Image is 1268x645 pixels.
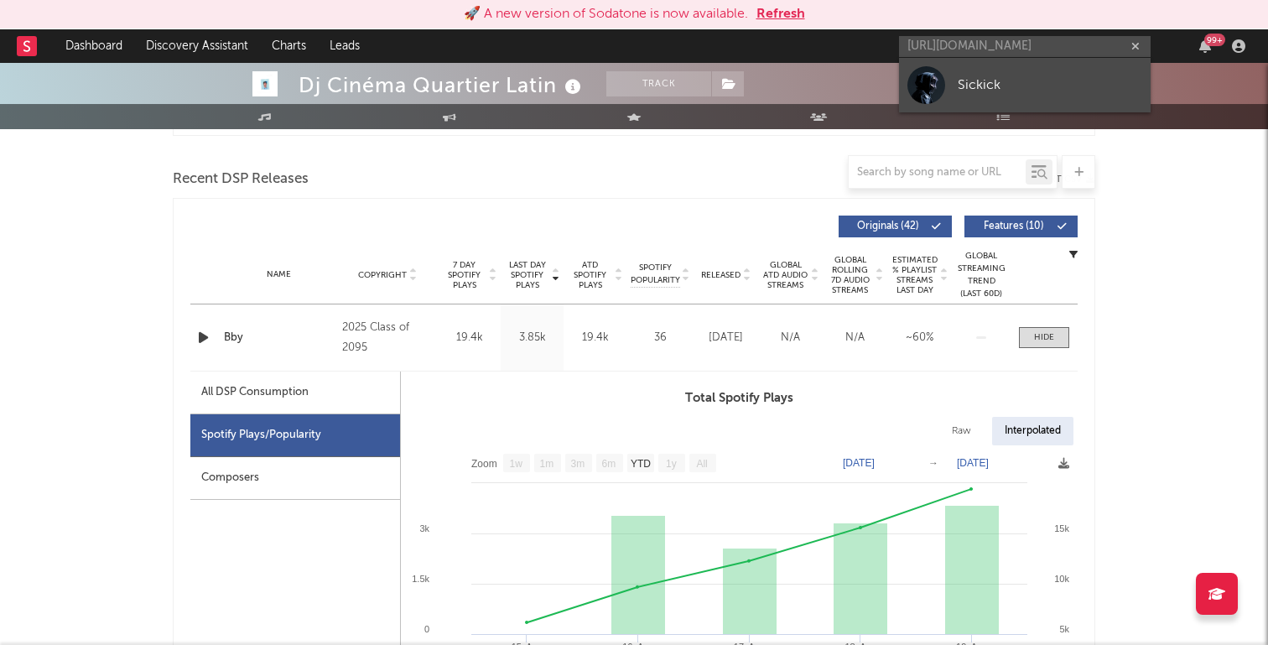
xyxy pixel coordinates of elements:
[827,255,873,295] span: Global Rolling 7D Audio Streams
[260,29,318,63] a: Charts
[442,260,486,290] span: 7 Day Spotify Plays
[1054,574,1069,584] text: 10k
[975,221,1052,231] span: Features ( 10 )
[342,318,434,358] div: 2025 Class of 2095
[843,457,875,469] text: [DATE]
[471,458,497,470] text: Zoom
[891,330,948,346] div: ~ 60 %
[358,270,407,280] span: Copyright
[299,71,585,99] div: Dj Cinéma Quartier Latin
[666,458,677,470] text: 1y
[442,330,496,346] div: 19.4k
[992,417,1073,445] div: Interpolated
[1199,39,1211,53] button: 99+
[701,270,741,280] span: Released
[510,458,523,470] text: 1w
[568,330,622,346] div: 19.4k
[401,388,1078,408] h3: Total Spotify Plays
[224,330,334,346] a: Bby
[827,330,883,346] div: N/A
[1204,34,1225,46] div: 99 +
[631,262,680,287] span: Spotify Popularity
[190,414,400,457] div: Spotify Plays/Popularity
[540,458,554,470] text: 1m
[964,216,1078,237] button: Features(10)
[606,71,711,96] button: Track
[464,4,748,24] div: 🚀 A new version of Sodatone is now available.
[190,372,400,414] div: All DSP Consumption
[899,36,1151,57] input: Search for artists
[957,457,989,469] text: [DATE]
[958,75,1142,95] div: Sickick
[424,624,429,634] text: 0
[201,382,309,403] div: All DSP Consumption
[956,250,1006,300] div: Global Streaming Trend (Last 60D)
[602,458,616,470] text: 6m
[1054,523,1069,533] text: 15k
[631,458,651,470] text: YTD
[762,330,818,346] div: N/A
[134,29,260,63] a: Discovery Assistant
[891,255,938,295] span: Estimated % Playlist Streams Last Day
[1059,624,1069,634] text: 5k
[190,457,400,500] div: Composers
[756,4,805,24] button: Refresh
[762,260,808,290] span: Global ATD Audio Streams
[928,457,938,469] text: →
[631,330,689,346] div: 36
[412,574,429,584] text: 1.5k
[419,523,429,533] text: 3k
[696,458,707,470] text: All
[939,417,984,445] div: Raw
[54,29,134,63] a: Dashboard
[839,216,952,237] button: Originals(42)
[899,58,1151,112] a: Sickick
[698,330,754,346] div: [DATE]
[568,260,612,290] span: ATD Spotify Plays
[571,458,585,470] text: 3m
[850,221,927,231] span: Originals ( 42 )
[849,166,1026,179] input: Search by song name or URL
[318,29,372,63] a: Leads
[224,268,334,281] div: Name
[505,330,559,346] div: 3.85k
[505,260,549,290] span: Last Day Spotify Plays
